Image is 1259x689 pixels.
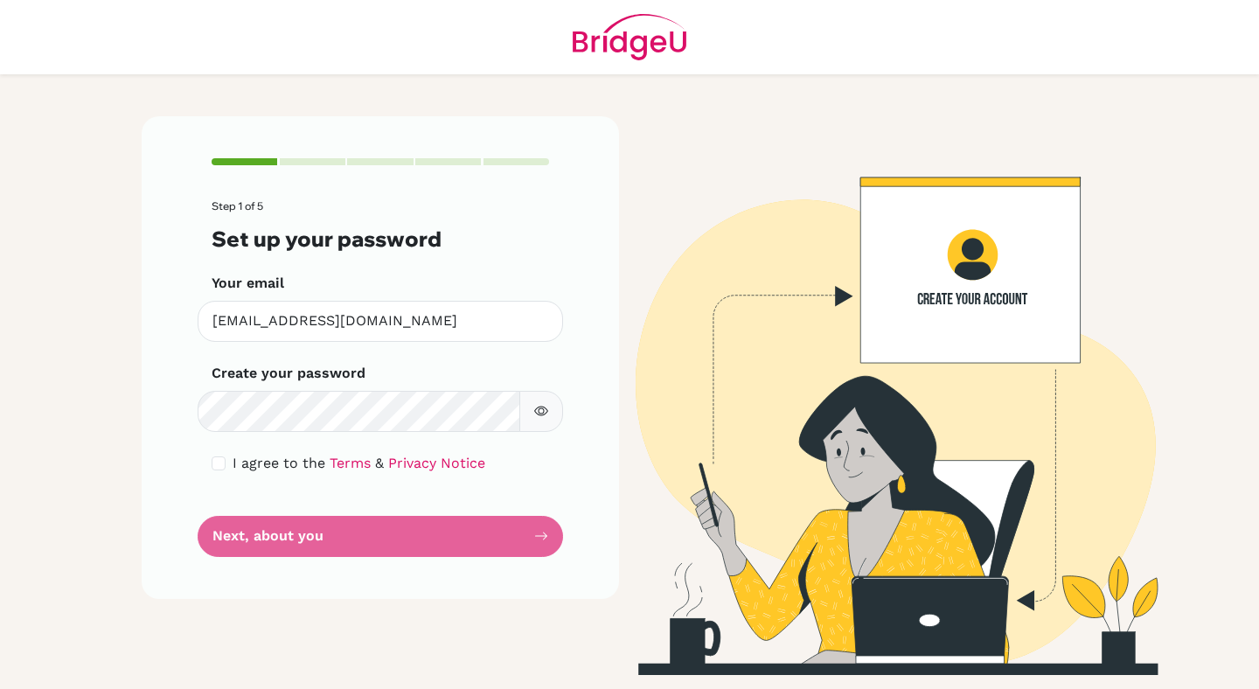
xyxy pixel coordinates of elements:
label: Create your password [212,363,365,384]
a: Terms [330,455,371,471]
span: I agree to the [233,455,325,471]
span: Step 1 of 5 [212,199,263,212]
span: & [375,455,384,471]
label: Your email [212,273,284,294]
a: Privacy Notice [388,455,485,471]
h3: Set up your password [212,226,549,252]
input: Insert your email* [198,301,563,342]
